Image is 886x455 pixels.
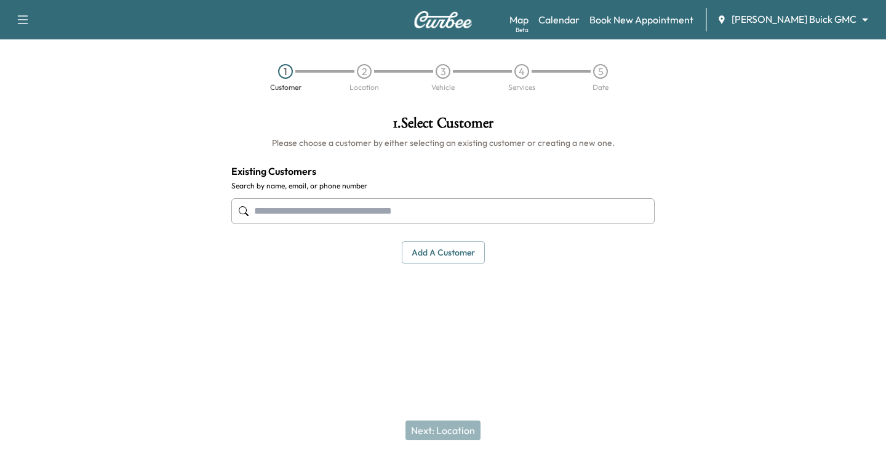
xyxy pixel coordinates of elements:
div: Customer [270,84,301,91]
a: Calendar [538,12,580,27]
div: 3 [436,64,450,79]
div: Services [508,84,535,91]
button: Add a customer [402,241,485,264]
h1: 1 . Select Customer [231,116,655,137]
div: Vehicle [431,84,455,91]
div: Date [593,84,609,91]
h6: Please choose a customer by either selecting an existing customer or creating a new one. [231,137,655,149]
label: Search by name, email, or phone number [231,181,655,191]
a: MapBeta [509,12,529,27]
div: Location [349,84,379,91]
div: 1 [278,64,293,79]
div: Beta [516,25,529,34]
a: Book New Appointment [589,12,693,27]
div: 2 [357,64,372,79]
h4: Existing Customers [231,164,655,179]
div: 4 [514,64,529,79]
span: [PERSON_NAME] Buick GMC [732,12,856,26]
div: 5 [593,64,608,79]
img: Curbee Logo [413,11,473,28]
